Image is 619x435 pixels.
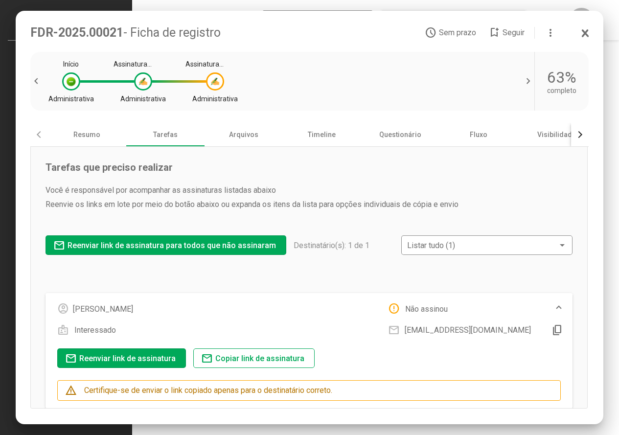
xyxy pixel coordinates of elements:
button: Copiar link de assinatura [193,348,315,368]
div: Timeline [283,123,361,146]
div: completo [547,87,576,94]
mat-icon: mail [201,353,213,365]
mat-icon: content_copy [551,324,566,336]
mat-icon: account_circle [57,303,70,315]
mat-icon: warning [65,385,77,396]
div: Assinatura empregador [114,60,172,68]
mat-icon: mail [65,353,77,365]
mat-icon: mail [53,240,65,252]
div: Interessado [74,325,116,335]
span: Listar tudo (1) [407,241,455,250]
div: Resumo [48,123,126,146]
mat-icon: badge [57,324,72,336]
span: Reenviar link de assinatura [79,354,176,363]
div: Destinatário(s): 1 de 1 [294,241,369,250]
div: Assinatura empregado [185,60,244,68]
span: Reenviar link de assinatura para todos que não assinaram [68,241,276,250]
span: Reenvie os links em lote por meio do botão abaixo ou expanda os itens da lista para opções indivi... [46,200,573,209]
div: 63% [547,68,576,87]
div: Início [63,60,79,68]
div: Tarefas [126,123,205,146]
div: Administrativa [120,95,166,103]
div: Certifique-se de enviar o link copiado apenas para o destinatário correto. [57,380,561,401]
button: Reenviar link de assinatura para todos que não assinaram [46,235,286,255]
div: Não assinou [405,304,448,314]
div: [PERSON_NAME] [73,304,215,314]
span: Sem prazo [439,28,476,37]
mat-expansion-panel-header: [PERSON_NAME]Não assinou [46,293,573,324]
span: Seguir [503,28,525,37]
span: - Ficha de registro [123,25,221,40]
div: Fluxo [439,123,518,146]
div: Questionário [361,123,439,146]
div: FDR-2025.00021 [30,25,425,40]
span: Copiar link de assinatura [215,354,304,363]
button: Reenviar link de assinatura [57,348,186,368]
div: Administrativa [48,95,94,103]
span: Você é responsável por acompanhar as assinaturas listadas abaixo [46,185,573,195]
div: Arquivos [205,123,283,146]
div: Visibilidade [518,123,596,146]
mat-icon: more_vert [545,27,556,39]
div: Tarefas que preciso realizar [46,161,573,173]
div: Administrativa [192,95,238,103]
div: [EMAIL_ADDRESS][DOMAIN_NAME] [405,325,542,335]
mat-icon: error_outline [388,303,403,315]
mat-icon: mail [388,324,402,336]
span: chevron_right [520,75,534,87]
mat-icon: bookmark_add [488,27,500,39]
span: Production - v01.60.19 [8,412,124,419]
span: chevron_left [30,75,45,87]
div: [PERSON_NAME]Não assinou [46,324,573,409]
mat-icon: access_time [425,27,436,39]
